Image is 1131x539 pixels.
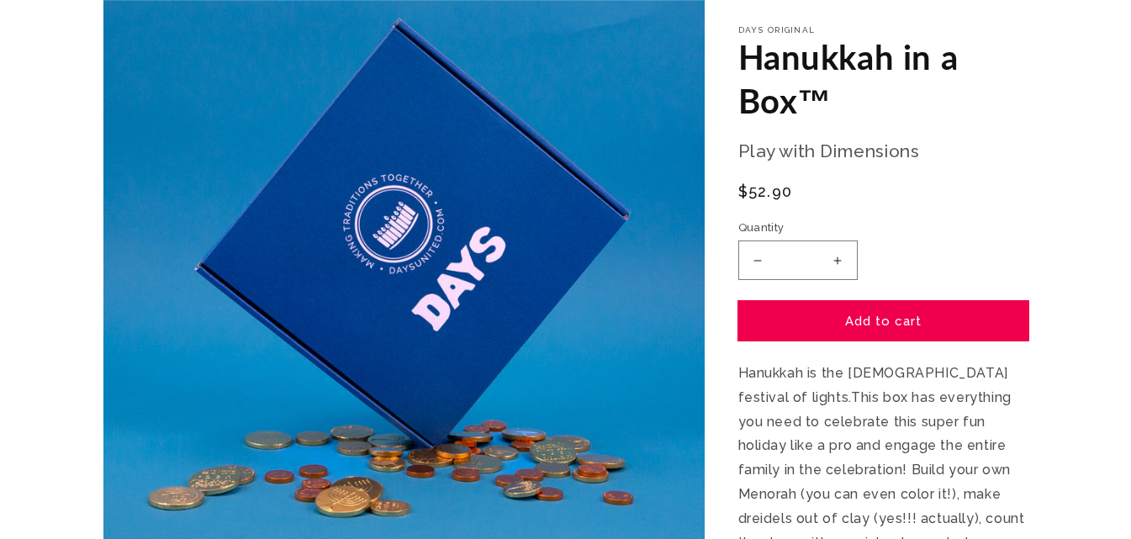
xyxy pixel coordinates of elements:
span: Hanukkah is the [DEMOGRAPHIC_DATA] festival of lights. [738,365,1008,405]
span: $52.90 [738,180,793,203]
h1: Hanukkah in a Box™ [738,35,1028,123]
button: Add to cart [738,301,1028,341]
p: Days Original [738,25,1028,35]
label: Quantity [738,219,1028,236]
p: Play with Dimensions [738,135,1028,167]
